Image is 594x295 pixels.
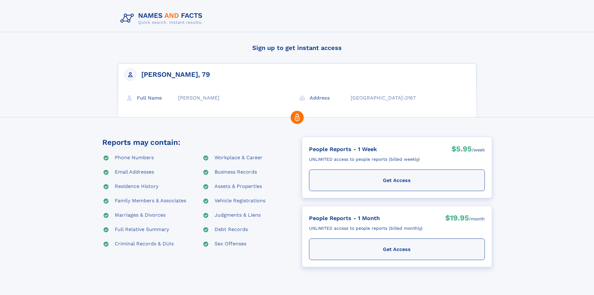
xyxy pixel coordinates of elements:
div: People Reports - 1 Month [309,213,423,223]
div: Phone Numbers [115,154,154,162]
div: $5.95 [452,144,472,156]
div: Debt Records [215,226,248,234]
div: Criminal Records & DUIs [115,240,174,248]
div: UNLIMITED access to people reports (billed monthly) [309,223,423,234]
div: UNLIMITED access to people reports (billed weekly) [309,154,420,165]
div: Assets & Properties [215,183,262,190]
div: Family Members & Associates [115,197,186,205]
div: Judgments & Liens [215,212,261,219]
div: Get Access [309,170,485,191]
div: Residence History [115,183,158,190]
div: Full Relative Summary [115,226,169,234]
div: Get Access [309,238,485,260]
div: Business Records [215,169,257,176]
div: Reports may contain: [102,137,180,148]
img: Logo Names and Facts [118,10,208,27]
div: Email Addresses [115,169,154,176]
div: /month [469,213,485,225]
div: $19.95 [445,213,469,225]
div: Workplace & Career [215,154,263,162]
div: Marriages & Divorces [115,212,166,219]
h4: Sign up to get instant access [118,38,476,57]
div: Vehicle Registrations [215,197,265,205]
div: People Reports - 1 Week [309,144,420,154]
div: Sex Offenses [215,240,246,248]
div: /week [472,144,485,156]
